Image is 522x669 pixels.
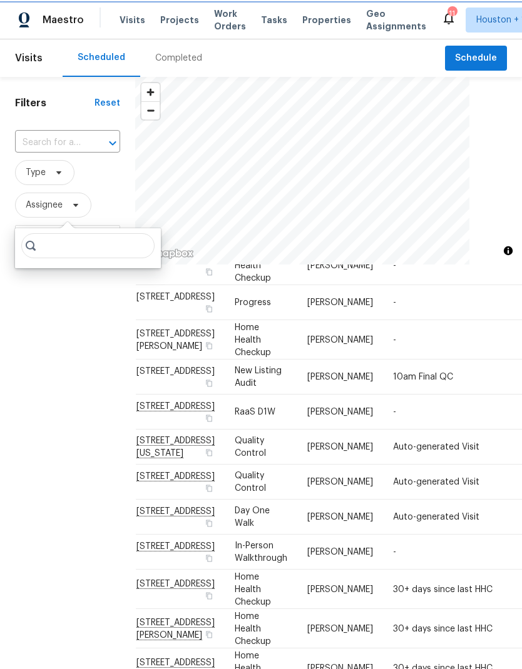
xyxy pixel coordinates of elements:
[235,572,271,606] span: Home Health Checkup
[141,102,160,119] span: Zoom out
[307,443,373,451] span: [PERSON_NAME]
[393,335,396,344] span: -
[235,436,266,458] span: Quality Control
[393,298,396,307] span: -
[501,243,516,258] button: Toggle attribution
[504,244,512,258] span: Toggle attribution
[307,373,373,381] span: [PERSON_NAME]
[307,335,373,344] span: [PERSON_NAME]
[214,8,246,33] span: Work Orders
[307,408,373,416] span: [PERSON_NAME]
[203,483,215,494] button: Copy Address
[26,199,63,211] span: Assignee
[235,248,271,282] span: Home Health Checkup
[120,14,145,26] span: Visits
[307,261,373,269] span: [PERSON_NAME]
[307,513,373,521] span: [PERSON_NAME]
[307,478,373,486] span: [PERSON_NAME]
[445,46,507,71] button: Schedule
[366,8,426,33] span: Geo Assignments
[136,329,215,350] span: [STREET_ADDRESS][PERSON_NAME]
[235,611,271,645] span: Home Health Checkup
[203,266,215,277] button: Copy Address
[136,293,215,301] span: [STREET_ADDRESS]
[78,51,125,64] div: Scheduled
[43,14,84,26] span: Maestro
[155,52,202,64] div: Completed
[203,518,215,529] button: Copy Address
[95,97,120,109] div: Reset
[393,443,479,451] span: Auto-generated Visit
[136,367,215,376] span: [STREET_ADDRESS]
[235,323,271,356] span: Home Health Checkup
[448,8,456,20] div: 11
[393,548,396,556] span: -
[235,298,271,307] span: Progress
[135,77,469,264] canvas: Map
[15,97,95,109] h1: Filters
[455,51,497,66] span: Schedule
[203,590,215,601] button: Copy Address
[203,628,215,640] button: Copy Address
[203,378,215,389] button: Copy Address
[307,624,373,633] span: [PERSON_NAME]
[15,133,85,153] input: Search for an address...
[235,541,287,563] span: In-Person Walkthrough
[235,506,270,528] span: Day One Walk
[203,340,215,351] button: Copy Address
[235,408,275,416] span: RaaS D1W
[307,585,373,593] span: [PERSON_NAME]
[393,478,479,486] span: Auto-generated Visit
[393,261,396,269] span: -
[139,246,194,261] a: Mapbox homepage
[15,44,43,72] span: Visits
[203,303,215,314] button: Copy Address
[307,548,373,556] span: [PERSON_NAME]
[235,366,282,388] span: New Listing Audit
[104,134,121,152] button: Open
[393,373,453,381] span: 10am Final QC
[26,166,46,179] span: Type
[307,298,373,307] span: [PERSON_NAME]
[203,413,215,424] button: Copy Address
[203,553,215,564] button: Copy Address
[393,624,493,633] span: 30+ days since last HHC
[141,83,160,101] button: Zoom in
[235,471,266,493] span: Quality Control
[302,14,351,26] span: Properties
[141,101,160,119] button: Zoom out
[393,585,493,593] span: 30+ days since last HHC
[160,14,199,26] span: Projects
[393,408,396,416] span: -
[203,447,215,458] button: Copy Address
[261,16,287,24] span: Tasks
[393,513,479,521] span: Auto-generated Visit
